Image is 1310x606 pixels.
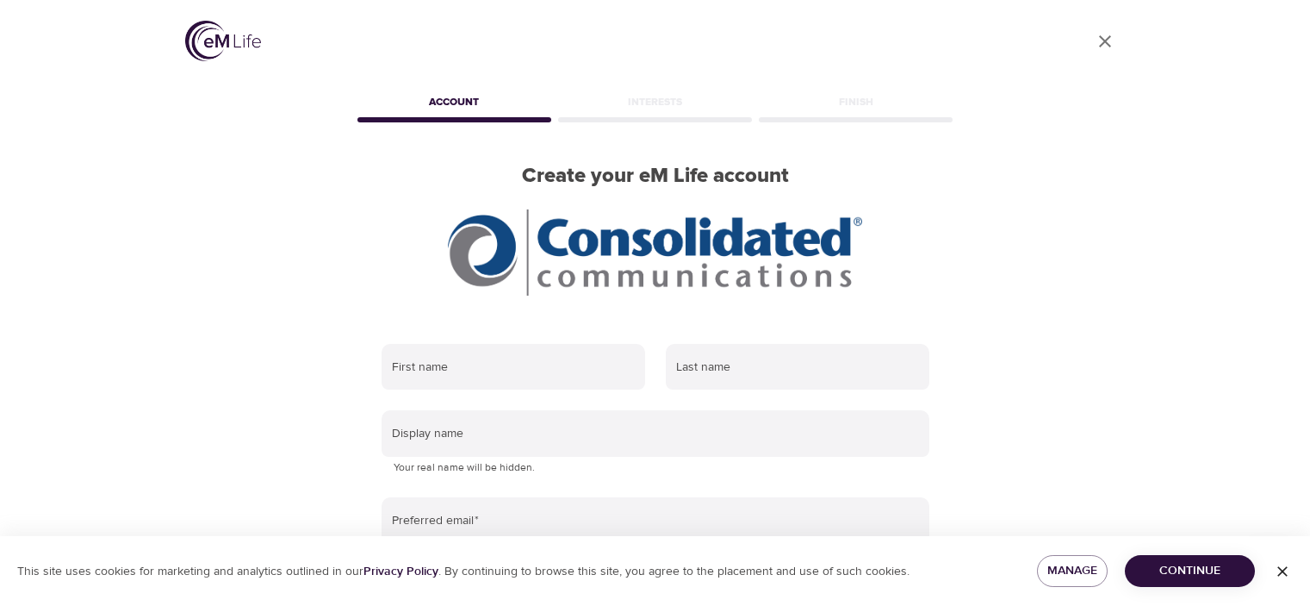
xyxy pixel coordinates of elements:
a: close [1084,21,1126,62]
a: Privacy Policy [363,564,438,579]
span: Continue [1139,560,1241,582]
p: Your real name will be hidden. [394,459,917,477]
img: CCI%20logo_rgb_hr.jpg [448,209,861,296]
button: Continue [1125,555,1255,587]
img: logo [185,21,261,61]
button: Manage [1037,555,1108,587]
span: Manage [1051,560,1095,582]
h2: Create your eM Life account [354,164,957,189]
